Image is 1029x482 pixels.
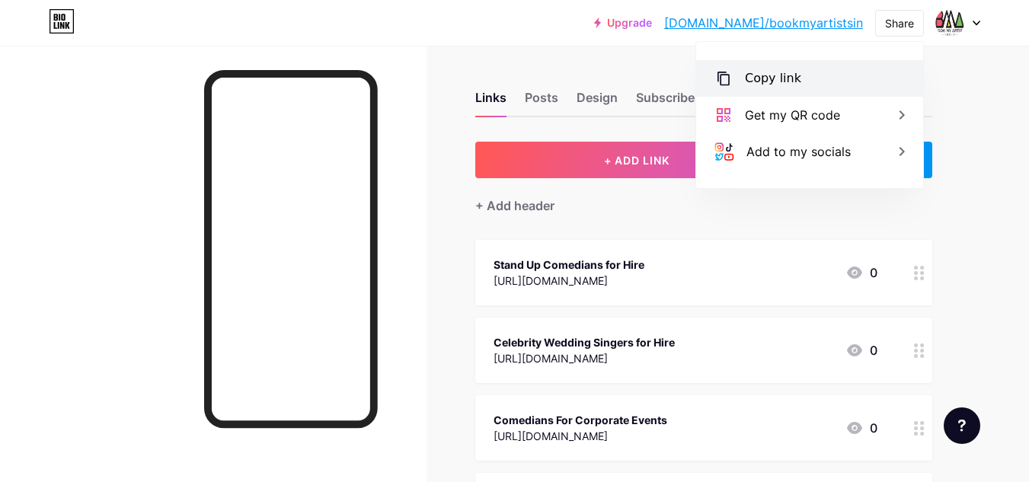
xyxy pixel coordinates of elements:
button: + ADD LINK [475,142,799,178]
a: [DOMAIN_NAME]/bookmyartistsin [664,14,863,32]
div: [URL][DOMAIN_NAME] [494,273,644,289]
div: [URL][DOMAIN_NAME] [494,428,667,444]
div: 0 [845,263,877,282]
div: 0 [845,419,877,437]
div: Posts [525,88,558,116]
span: + ADD LINK [604,154,669,167]
div: Celebrity Wedding Singers for Hire [494,334,675,350]
div: Add to my socials [746,142,851,161]
div: Comedians For Corporate Events [494,412,667,428]
div: Copy link [745,69,801,88]
div: Design [577,88,618,116]
div: Get my QR code [745,106,840,124]
div: + Add header [475,196,554,215]
a: Upgrade [594,17,652,29]
div: [URL][DOMAIN_NAME] [494,350,675,366]
div: Stand Up Comedians for Hire [494,257,644,273]
div: 0 [845,341,877,359]
div: Share [885,15,914,31]
div: Links [475,88,507,116]
img: bookmyartistsin [935,8,964,37]
div: Subscribers [636,88,706,116]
